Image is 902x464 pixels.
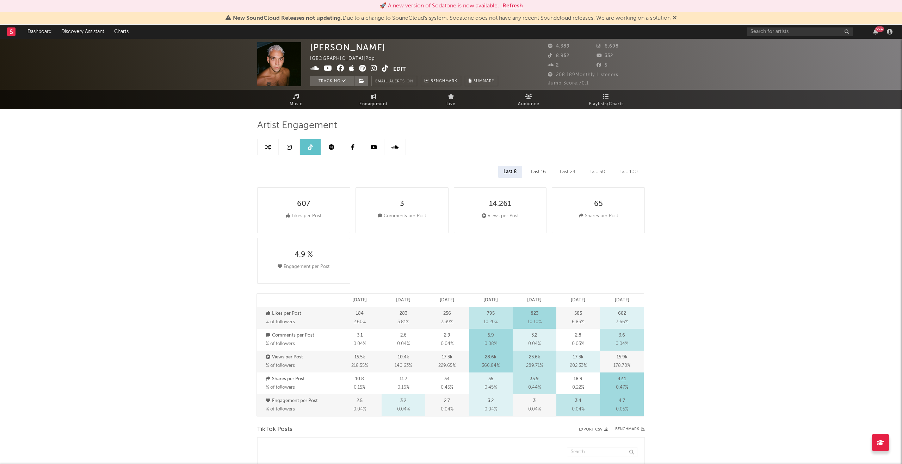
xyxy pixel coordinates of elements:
button: Summary [465,76,498,86]
div: Shares per Post [579,212,618,220]
a: Playlists/Charts [567,90,645,109]
span: 0.08 % [484,340,497,348]
span: 0.04 % [528,340,541,348]
a: Discovery Assistant [56,25,109,39]
span: 0.04 % [353,405,366,414]
p: 283 [400,309,407,318]
a: Engagement [335,90,412,109]
a: Audience [490,90,567,109]
div: Views per Post [482,212,519,220]
p: 10.4k [398,353,409,362]
div: Last 24 [555,166,581,178]
span: 0.04 % [441,340,453,348]
div: 607 [297,200,310,208]
p: 15.5k [354,353,365,362]
p: 3.4 [575,397,581,405]
span: 5 [597,63,607,68]
a: Benchmark [615,425,645,434]
p: Likes per Post [266,309,336,318]
span: Music [290,100,303,108]
p: [DATE] [483,296,498,305]
span: Benchmark [431,77,457,86]
p: 795 [487,309,495,318]
p: Views per Post [266,353,336,362]
span: 202.33 % [570,362,587,370]
p: 35.9 [530,375,539,383]
a: Charts [109,25,134,39]
p: 42.1 [618,375,626,383]
p: 18.9 [574,375,582,383]
span: 0.15 % [354,383,365,392]
p: 184 [356,309,364,318]
span: 3.39 % [441,318,453,326]
p: [DATE] [527,296,542,305]
span: 0.05 % [616,405,628,414]
span: 289.71 % [526,362,543,370]
span: 0.04 % [397,340,410,348]
a: Music [257,90,335,109]
p: 15.9k [617,353,628,362]
button: Export CSV [579,427,608,432]
span: 2.60 % [353,318,366,326]
span: Summary [474,79,494,83]
div: 99 + [875,26,884,32]
p: 256 [443,309,451,318]
span: Artist Engagement [257,121,337,130]
div: Last 8 [498,166,522,178]
span: 332 [597,54,613,58]
span: % of followers [266,320,295,324]
p: 823 [531,309,538,318]
p: 2.9 [444,331,450,340]
p: 11.7 [400,375,407,383]
span: 4.389 [548,44,570,49]
span: 0.03 % [572,340,584,348]
input: Search... [567,447,637,457]
div: Last 50 [584,166,611,178]
span: 208.189 Monthly Listeners [548,73,618,77]
span: 0.47 % [616,383,628,392]
p: 17.3k [442,353,452,362]
span: 0.04 % [616,340,628,348]
span: 10.10 % [527,318,542,326]
p: [DATE] [396,296,410,305]
span: 0.04 % [441,405,453,414]
div: 3 [400,200,404,208]
p: 3.1 [357,331,363,340]
p: 4.7 [619,397,625,405]
p: 3.2 [531,331,537,340]
input: Search for artists [747,27,853,36]
p: 10.8 [355,375,364,383]
div: 14.261 [489,200,511,208]
span: 3.81 % [397,318,409,326]
span: % of followers [266,341,295,346]
div: Likes per Post [286,212,321,220]
span: 218.55 % [351,362,368,370]
div: 65 [594,200,603,208]
span: 0.22 % [572,383,584,392]
span: 6.698 [597,44,619,49]
span: 0.44 % [528,383,541,392]
span: % of followers [266,385,295,390]
p: 2.8 [575,331,581,340]
span: 0.04 % [572,405,585,414]
p: [DATE] [440,296,454,305]
span: 0.04 % [397,405,410,414]
span: 8.952 [548,54,569,58]
span: 7.66 % [616,318,628,326]
p: 3.2 [488,397,494,405]
span: : Due to a change to SoundCloud's system, Sodatone does not have any recent Soundcloud releases. ... [233,15,671,21]
p: 2.5 [357,397,363,405]
button: 99+ [873,29,878,35]
div: Engagement per Post [278,263,329,271]
span: Playlists/Charts [589,100,624,108]
span: 0.04 % [528,405,541,414]
p: 3 [533,397,536,405]
span: 366.84 % [482,362,500,370]
button: Tracking [310,76,354,86]
span: 2 [548,63,559,68]
div: Comments per Post [378,212,426,220]
p: 17.3k [573,353,583,362]
span: Engagement [359,100,388,108]
span: 10.20 % [483,318,498,326]
span: Live [446,100,456,108]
